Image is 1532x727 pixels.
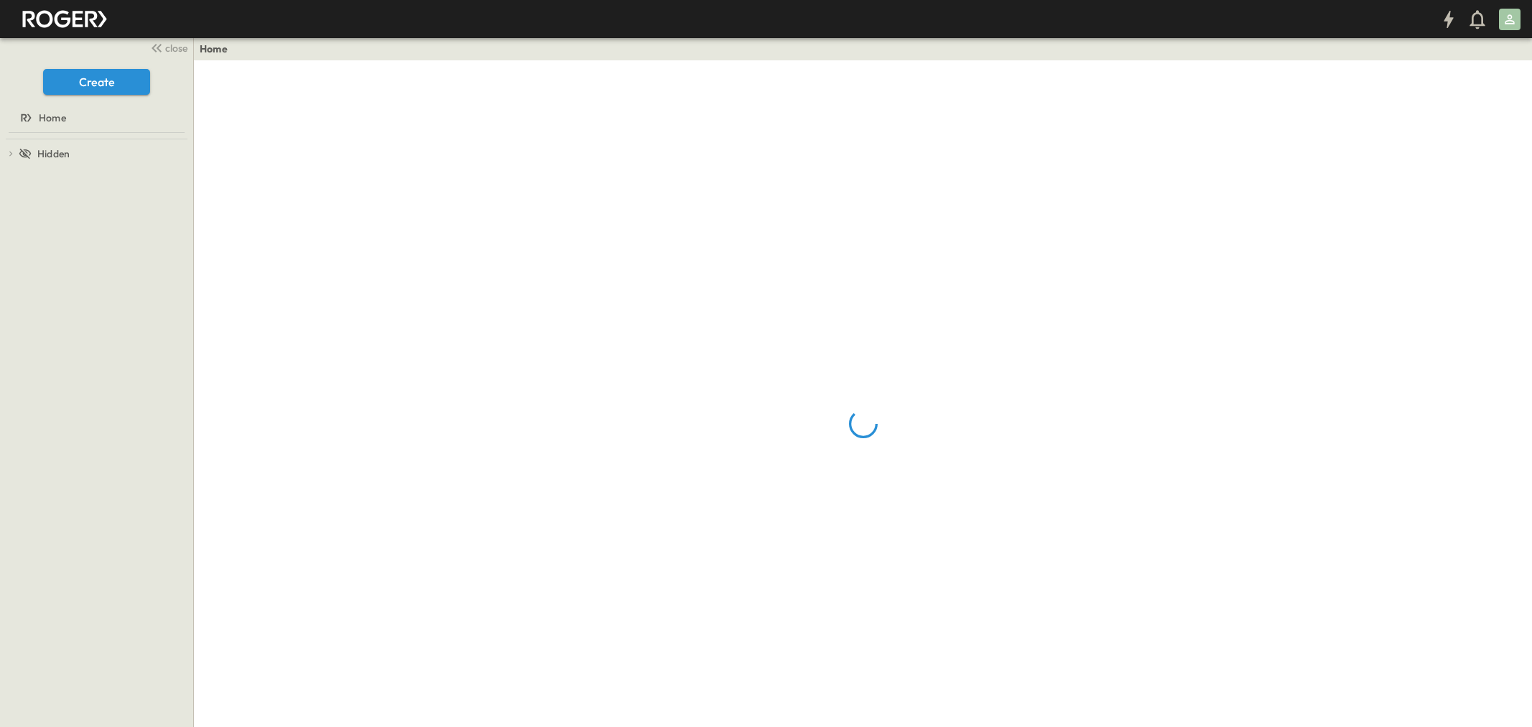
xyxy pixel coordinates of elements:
span: close [165,41,187,55]
a: Home [200,42,228,56]
a: Home [3,108,187,128]
span: Home [39,111,66,125]
button: close [144,37,190,57]
span: Hidden [37,147,70,161]
button: Create [43,69,150,95]
nav: breadcrumbs [200,42,236,56]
